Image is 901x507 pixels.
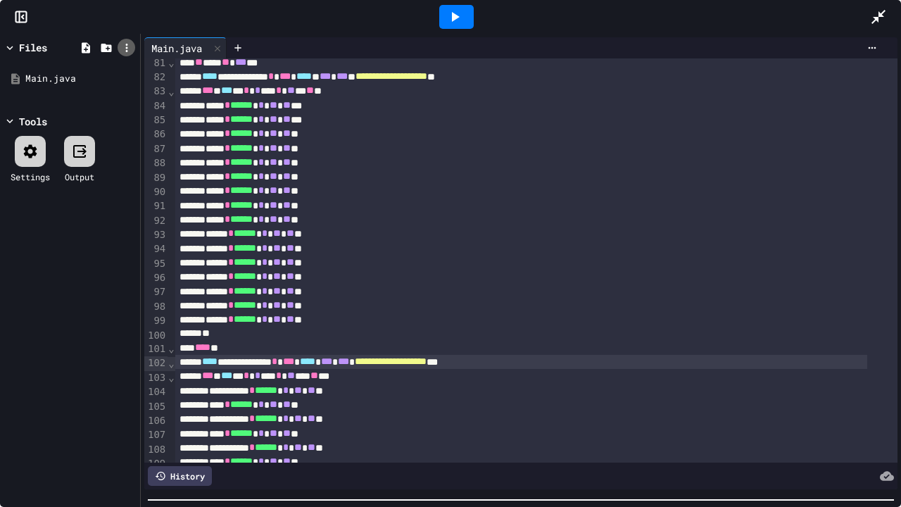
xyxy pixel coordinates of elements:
[144,84,168,99] div: 83
[144,371,168,385] div: 103
[144,329,168,343] div: 100
[144,414,168,428] div: 106
[144,142,168,156] div: 87
[144,356,168,370] div: 102
[144,199,168,213] div: 91
[144,171,168,185] div: 89
[144,271,168,285] div: 96
[168,372,175,383] span: Fold line
[144,428,168,442] div: 107
[144,457,168,471] div: 109
[144,99,168,113] div: 84
[144,127,168,142] div: 86
[144,314,168,328] div: 99
[144,257,168,271] div: 95
[168,358,175,369] span: Fold line
[144,385,168,399] div: 104
[144,70,168,84] div: 82
[168,57,175,68] span: Fold line
[144,242,168,256] div: 94
[144,443,168,457] div: 108
[144,400,168,414] div: 105
[144,214,168,228] div: 92
[144,228,168,242] div: 93
[144,156,168,170] div: 88
[144,285,168,299] div: 97
[6,6,97,89] div: Chat with us now!Close
[144,113,168,127] div: 85
[144,342,168,356] div: 101
[168,343,175,354] span: Fold line
[168,86,175,97] span: Fold line
[144,56,168,70] div: 81
[144,300,168,314] div: 98
[144,185,168,199] div: 90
